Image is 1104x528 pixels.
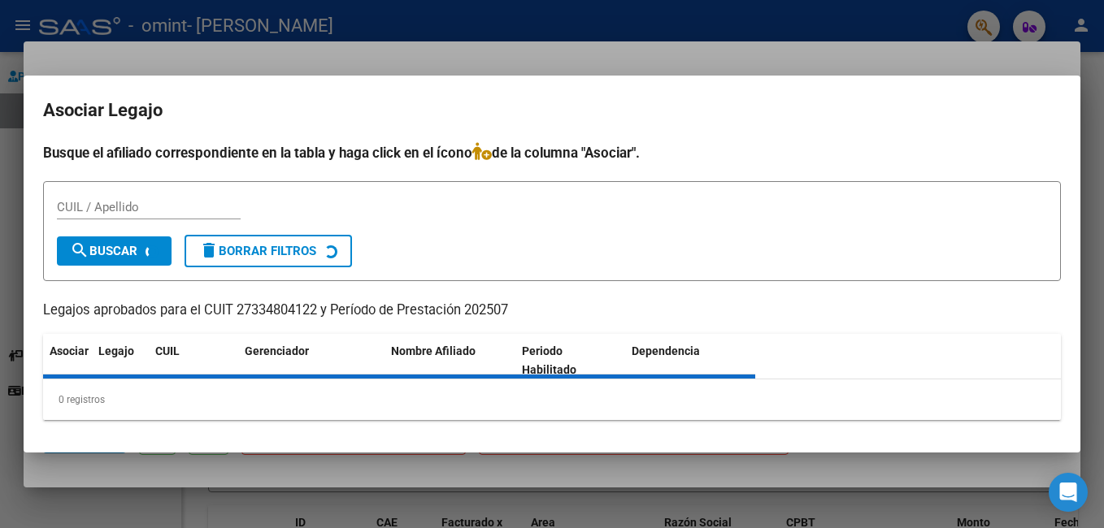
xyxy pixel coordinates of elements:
datatable-header-cell: Dependencia [625,334,756,387]
span: Gerenciador [245,344,309,357]
mat-icon: delete [199,240,219,260]
span: Periodo Habilitado [522,344,576,376]
button: Buscar [57,236,172,266]
h2: Asociar Legajo [43,95,1061,126]
span: Borrar Filtros [199,244,316,258]
div: Open Intercom Messenger [1049,473,1088,512]
span: CUIL [155,344,180,357]
datatable-header-cell: Nombre Afiliado [385,334,515,387]
datatable-header-cell: Gerenciador [238,334,385,387]
datatable-header-cell: Legajo [92,334,149,387]
span: Buscar [70,244,137,258]
span: Legajo [98,344,134,357]
div: 0 registros [43,379,1061,420]
mat-icon: search [70,240,89,260]
p: Legajos aprobados para el CUIT 27334804122 y Período de Prestación 202507 [43,301,1061,321]
button: Borrar Filtros [185,235,352,267]
datatable-header-cell: Asociar [43,334,92,387]
h4: Busque el afiliado correspondiente en la tabla y haga click en el ícono de la columna "Asociar". [43,142,1061,163]
span: Asociar [50,344,89,357]
span: Dependencia [632,344,700,357]
span: Nombre Afiliado [391,344,476,357]
datatable-header-cell: CUIL [149,334,238,387]
datatable-header-cell: Periodo Habilitado [515,334,625,387]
